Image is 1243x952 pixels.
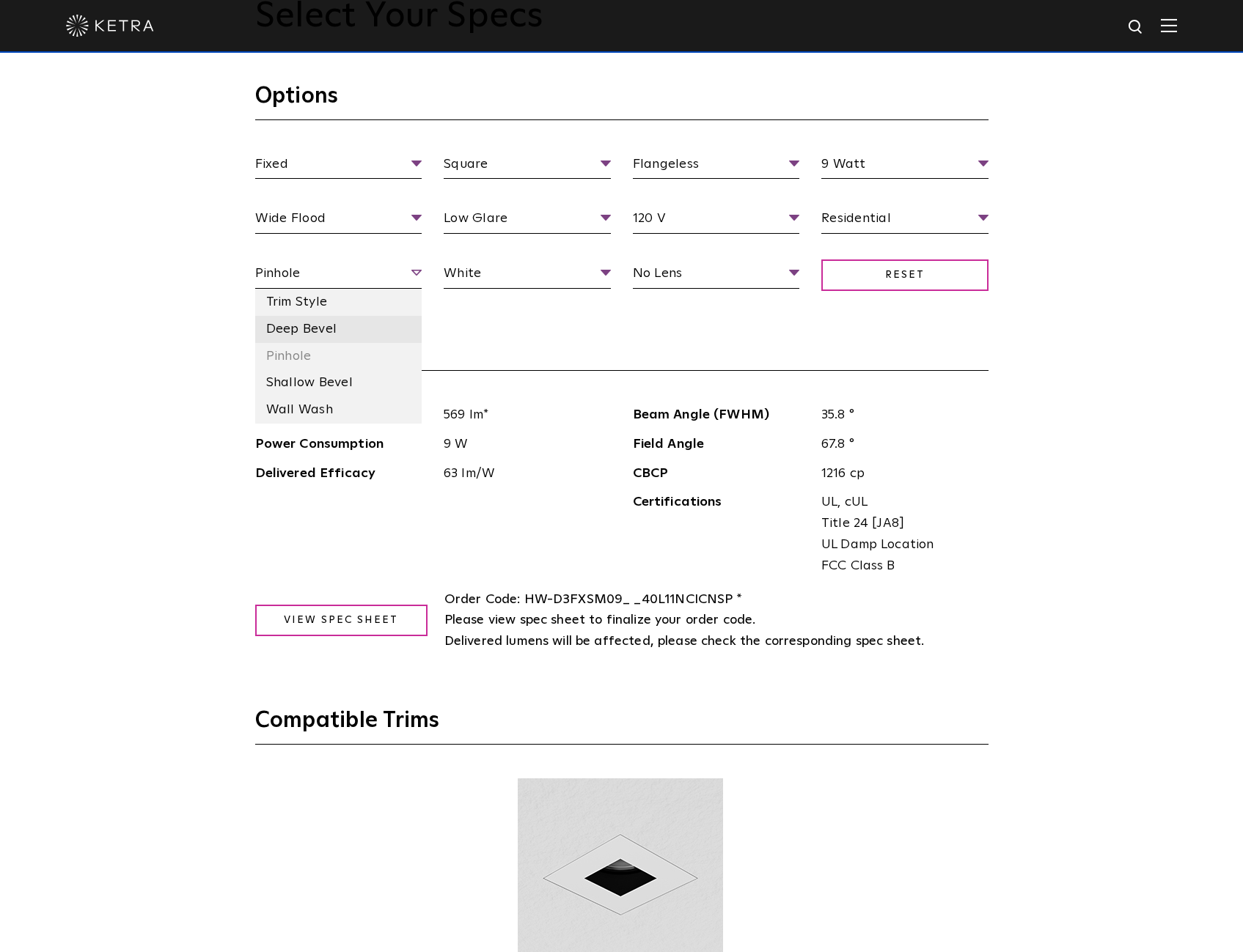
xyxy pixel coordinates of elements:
[633,405,811,426] span: Beam Angle (FWHM)
[633,154,800,180] span: Flangeless
[633,463,811,484] span: CBCP
[633,208,800,234] span: 120 V
[444,154,611,180] span: Square
[821,513,978,534] span: Title 24 [JA8]
[444,263,611,289] span: White
[255,208,422,234] span: Wide Flood
[444,635,925,648] span: Delivered lumens will be affected, please check the corresponding spec sheet.
[433,434,611,455] span: 9 W
[1161,18,1177,32] img: Hamburger%20Nav.svg
[255,369,422,396] li: Shallow Bevel
[633,492,811,576] span: Certifications
[821,534,978,556] span: UL Damp Location
[255,396,422,424] li: Wall Wash
[633,434,811,455] span: Field Angle
[433,405,611,426] span: 569 lm*
[821,492,978,513] span: UL, cUL
[255,316,422,343] li: Deep Bevel
[810,463,989,484] span: 1216 cp
[633,263,800,289] span: No Lens
[433,463,611,484] span: 63 lm/W
[821,208,989,234] span: Residential
[1127,18,1145,37] img: search icon
[255,333,989,371] h3: Specifications
[255,706,989,745] h3: Compatible Trims
[255,343,422,370] li: Pinhole
[821,259,989,291] span: Reset
[444,208,611,234] span: Low Glare
[810,434,989,455] span: 67.8 °
[821,556,978,577] span: FCC Class B
[255,463,433,484] span: Delivered Efficacy
[255,263,422,289] span: Pinhole
[255,434,433,455] span: Power Consumption
[255,154,422,180] span: Fixed
[810,405,989,426] span: 35.8 °
[444,593,521,606] span: Order Code:
[821,154,989,180] span: 9 Watt
[255,82,989,120] h3: Options
[255,289,422,316] li: Trim Style
[444,593,756,627] span: HW-D3FXSM09_ _40L11NCICNSP * Please view spec sheet to finalize your order code.
[255,605,428,636] a: View Spec Sheet
[66,15,154,37] img: ketra-logo-2019-white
